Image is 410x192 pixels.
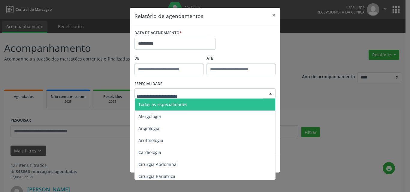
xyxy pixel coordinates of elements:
[138,126,159,131] span: Angiologia
[138,161,178,167] span: Cirurgia Abdominal
[138,173,175,179] span: Cirurgia Bariatrica
[134,28,182,38] label: DATA DE AGENDAMENTO
[138,102,187,107] span: Todas as especialidades
[134,54,203,63] label: De
[138,137,163,143] span: Arritmologia
[134,12,203,20] h5: Relatório de agendamentos
[138,114,161,119] span: Alergologia
[207,54,276,63] label: ATÉ
[134,79,162,89] label: ESPECIALIDADE
[138,149,161,155] span: Cardiologia
[268,8,280,22] button: Close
